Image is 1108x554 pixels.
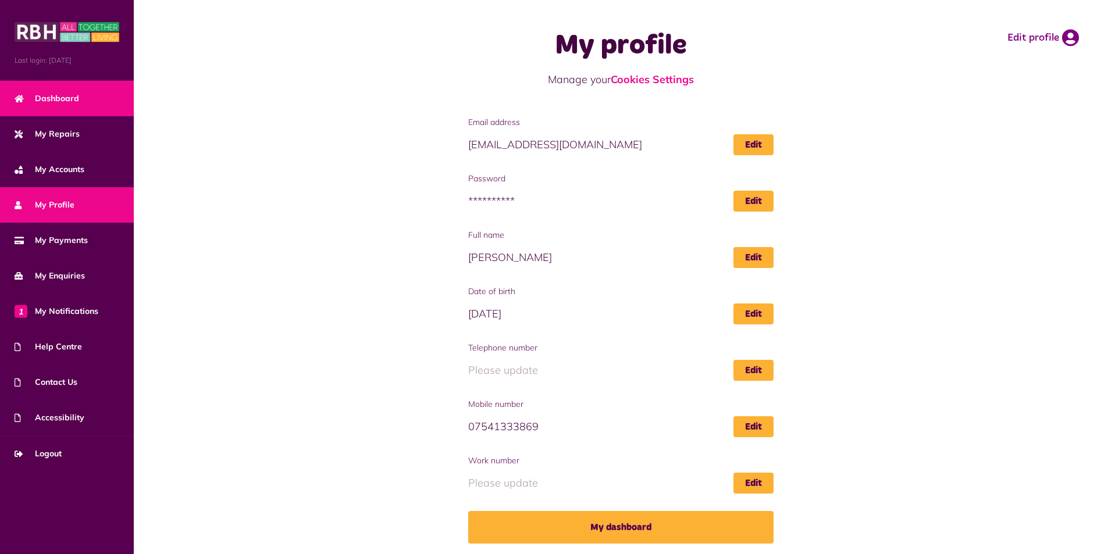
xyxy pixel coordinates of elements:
[15,376,77,388] span: Contact Us
[468,360,774,381] span: Please update
[15,128,80,140] span: My Repairs
[468,473,774,494] span: Please update
[733,416,774,437] a: Edit
[468,134,774,155] span: [EMAIL_ADDRESS][DOMAIN_NAME]
[1007,29,1079,47] a: Edit profile
[468,247,774,268] span: [PERSON_NAME]
[15,412,84,424] span: Accessibility
[468,116,774,128] span: Email address
[468,342,774,354] span: Telephone number
[468,511,774,544] a: My dashboard
[15,234,88,246] span: My Payments
[733,473,774,494] a: Edit
[468,416,774,437] span: 07541333869
[15,92,79,105] span: Dashboard
[15,20,119,44] img: MyRBH
[468,173,774,185] span: Password
[389,72,853,87] p: Manage your
[15,341,82,353] span: Help Centre
[733,134,774,155] a: Edit
[468,229,774,241] span: Full name
[733,191,774,212] a: Edit
[468,303,774,324] span: [DATE]
[15,305,98,317] span: My Notifications
[733,303,774,324] a: Edit
[733,247,774,268] a: Edit
[15,199,74,211] span: My Profile
[733,360,774,381] a: Edit
[15,305,27,317] span: 1
[611,73,694,86] a: Cookies Settings
[15,163,84,176] span: My Accounts
[468,455,774,467] span: Work number
[468,398,774,410] span: Mobile number
[15,270,85,282] span: My Enquiries
[468,285,774,298] span: Date of birth
[389,29,853,63] h1: My profile
[15,55,119,66] span: Last login: [DATE]
[15,448,62,460] span: Logout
